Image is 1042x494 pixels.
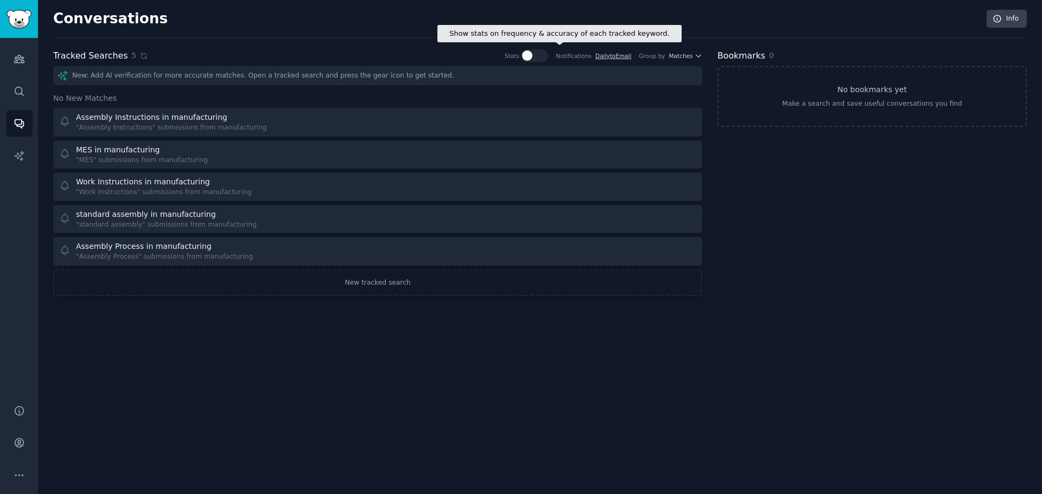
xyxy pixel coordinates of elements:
div: Work Instructions in manufacturing [76,176,210,188]
a: DailytoEmail [595,53,631,59]
div: Notifications [556,52,592,60]
a: New tracked search [53,270,702,297]
h2: Tracked Searches [53,49,128,63]
h2: Conversations [53,10,168,28]
div: standard assembly in manufacturing [76,209,216,220]
div: "MES" submissions from manufacturing [76,156,208,165]
a: No bookmarks yetMake a search and save useful conversations you find [717,66,1027,127]
a: MES in manufacturing"MES" submissions from manufacturing [53,140,702,169]
a: Assembly Instructions in manufacturing"Assembly Instructions" submissions from manufacturing [53,108,702,137]
span: No New Matches [53,93,117,104]
div: "standard assembly" submissions from manufacturing [76,220,257,230]
a: standard assembly in manufacturing"standard assembly" submissions from manufacturing [53,205,702,234]
div: Make a search and save useful conversations you find [782,99,962,109]
div: New: Add AI verification for more accurate matches. Open a tracked search and press the gear icon... [53,66,702,85]
a: Work Instructions in manufacturing"Work Instructions" submissions from manufacturing [53,172,702,201]
div: Assembly Instructions in manufacturing [76,112,227,123]
div: "Assembly Instructions" submissions from manufacturing [76,123,266,133]
h2: Bookmarks [717,49,765,63]
span: 0 [769,51,774,60]
span: Matches [669,52,693,60]
span: 5 [131,50,136,61]
button: Matches [669,52,702,60]
div: Stats [505,52,519,60]
img: GummySearch logo [7,10,31,29]
h3: No bookmarks yet [837,84,907,95]
div: "Assembly Process" submissions from manufacturing [76,252,253,262]
a: Info [987,10,1027,28]
div: Assembly Process in manufacturing [76,241,212,252]
div: "Work Instructions" submissions from manufacturing [76,188,251,197]
a: Assembly Process in manufacturing"Assembly Process" submissions from manufacturing [53,237,702,266]
div: Group by [639,52,665,60]
div: MES in manufacturing [76,144,160,156]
